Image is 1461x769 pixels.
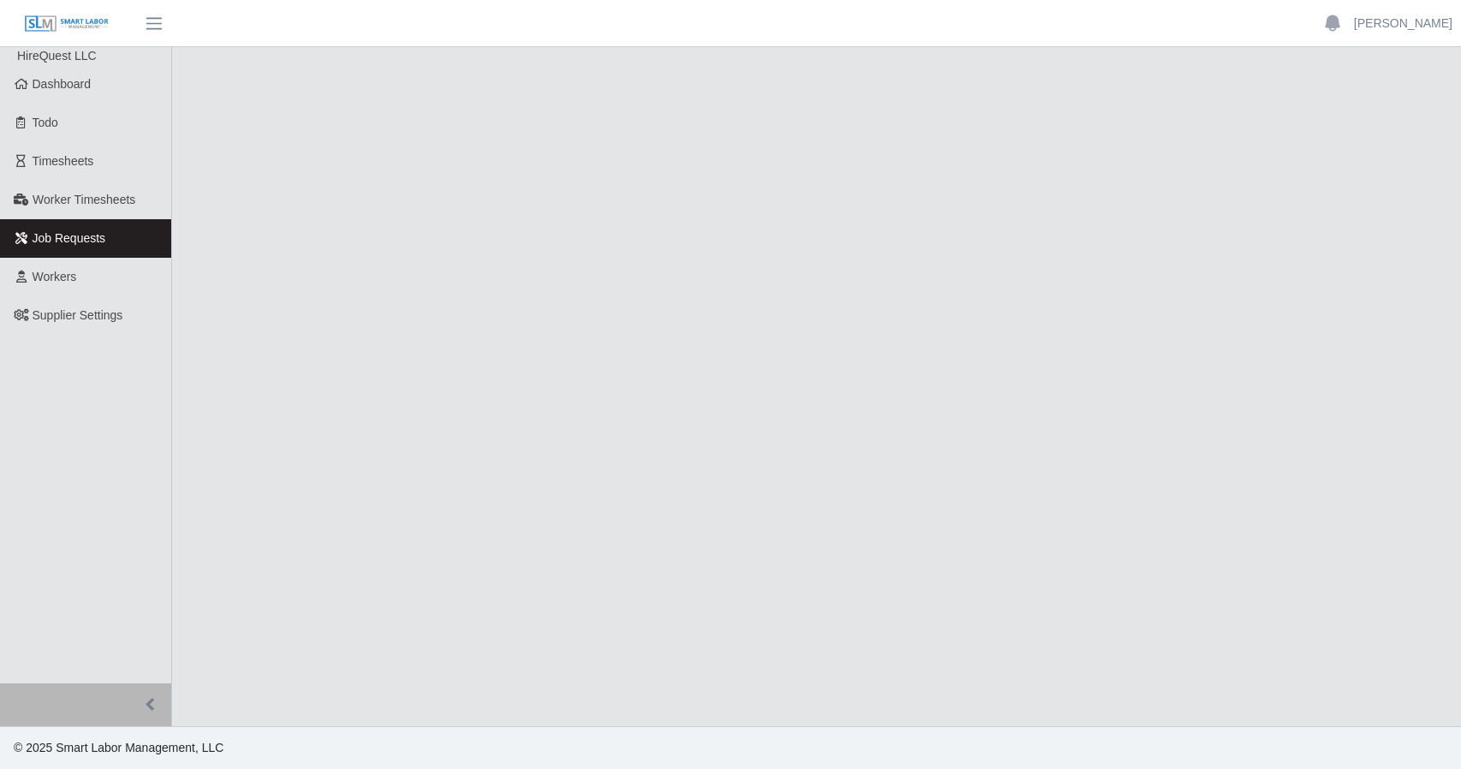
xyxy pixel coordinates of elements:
[17,49,97,63] span: HireQuest LLC
[33,270,77,283] span: Workers
[14,741,223,754] span: © 2025 Smart Labor Management, LLC
[33,308,123,322] span: Supplier Settings
[33,231,106,245] span: Job Requests
[33,116,58,129] span: Todo
[24,15,110,33] img: SLM Logo
[33,154,94,168] span: Timesheets
[33,77,92,91] span: Dashboard
[1354,15,1452,33] a: [PERSON_NAME]
[33,193,135,206] span: Worker Timesheets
